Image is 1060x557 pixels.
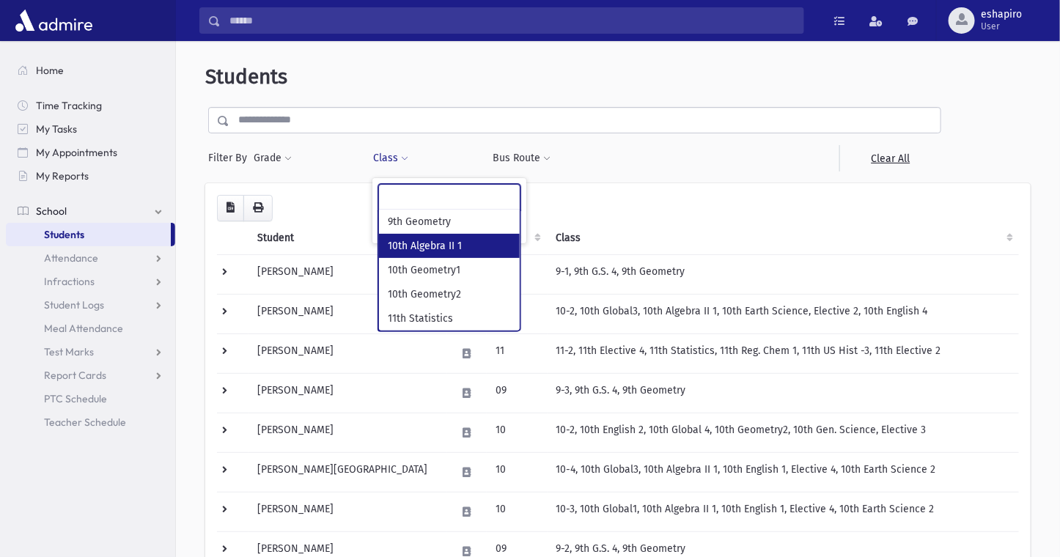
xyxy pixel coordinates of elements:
[548,413,1019,452] td: 10-2, 10th English 2, 10th Global 4, 10th Geometry2, 10th Gen. Science, Elective 3
[221,7,803,34] input: Search
[6,141,175,164] a: My Appointments
[548,221,1019,255] th: Class: activate to sort column ascending
[6,364,175,387] a: Report Cards
[548,492,1019,531] td: 10-3, 10th Global1, 10th Algebra II 1, 10th English 1, Elective 4, 10th Earth Science 2
[36,204,67,218] span: School
[6,270,175,293] a: Infractions
[548,294,1019,333] td: 10-2, 10th Global3, 10th Algebra II 1, 10th Earth Science, Elective 2, 10th English 4
[981,9,1022,21] span: eshapiro
[249,373,447,413] td: [PERSON_NAME]
[205,64,287,89] span: Students
[379,282,520,306] li: 10th Geometry2
[44,416,126,429] span: Teacher Schedule
[36,122,77,136] span: My Tasks
[981,21,1022,32] span: User
[487,413,547,452] td: 10
[379,258,520,282] li: 10th Geometry1
[548,254,1019,294] td: 9-1, 9th G.S. 4, 9th Geometry
[36,99,102,112] span: Time Tracking
[548,333,1019,373] td: 11-2, 11th Elective 4, 11th Statistics, 11th Reg. Chem 1, 11th US Hist -3, 11th Elective 2
[487,452,547,492] td: 10
[249,413,447,452] td: [PERSON_NAME]
[44,369,106,382] span: Report Cards
[372,145,409,171] button: Class
[249,492,447,531] td: [PERSON_NAME]
[487,333,547,373] td: 11
[243,195,273,221] button: Print
[249,452,447,492] td: [PERSON_NAME][GEOGRAPHIC_DATA]
[36,146,117,159] span: My Appointments
[6,340,175,364] a: Test Marks
[379,306,520,331] li: 11th Statistics
[6,387,175,410] a: PTC Schedule
[253,145,292,171] button: Grade
[6,246,175,270] a: Attendance
[6,410,175,434] a: Teacher Schedule
[217,195,244,221] button: CSV
[12,6,96,35] img: AdmirePro
[249,294,447,333] td: [PERSON_NAME]
[44,251,98,265] span: Attendance
[249,221,447,255] th: Student: activate to sort column descending
[36,64,64,77] span: Home
[6,317,175,340] a: Meal Attendance
[44,322,123,335] span: Meal Attendance
[6,94,175,117] a: Time Tracking
[839,145,941,171] a: Clear All
[548,373,1019,413] td: 9-3, 9th G.S. 4, 9th Geometry
[6,117,175,141] a: My Tasks
[487,373,547,413] td: 09
[493,145,552,171] button: Bus Route
[249,254,447,294] td: [PERSON_NAME]
[6,293,175,317] a: Student Logs
[6,59,175,82] a: Home
[36,169,89,182] span: My Reports
[208,150,253,166] span: Filter By
[44,345,94,358] span: Test Marks
[379,210,520,234] li: 9th Geometry
[44,275,95,288] span: Infractions
[6,199,175,223] a: School
[379,234,520,258] li: 10th Algebra II 1
[249,333,447,373] td: [PERSON_NAME]
[44,298,104,311] span: Student Logs
[6,164,175,188] a: My Reports
[44,228,84,241] span: Students
[548,452,1019,492] td: 10-4, 10th Global3, 10th Algebra II 1, 10th English 1, Elective 4, 10th Earth Science 2
[487,492,547,531] td: 10
[6,223,171,246] a: Students
[44,392,107,405] span: PTC Schedule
